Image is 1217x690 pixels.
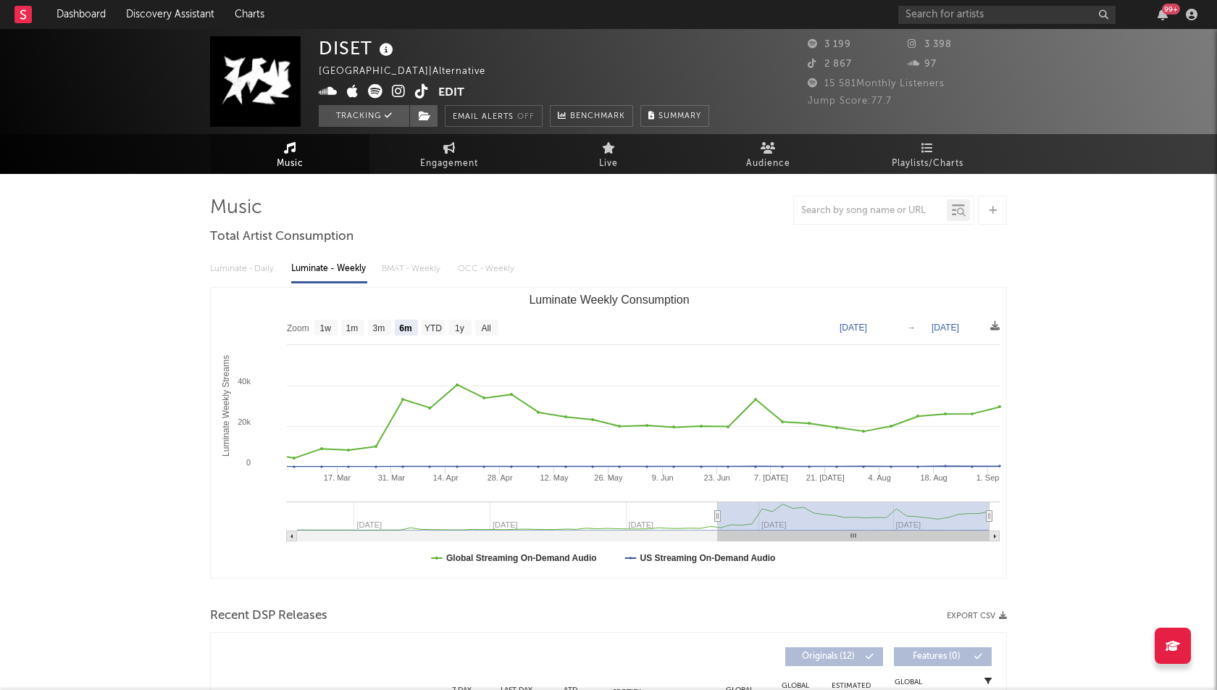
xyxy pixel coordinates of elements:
[210,134,369,174] a: Music
[238,377,251,386] text: 40k
[1158,9,1168,20] button: 99+
[908,59,937,69] span: 97
[287,323,309,333] text: Zoom
[319,36,397,60] div: DISET
[540,473,569,482] text: 12. May
[373,323,385,333] text: 3m
[894,647,992,666] button: Features(0)
[445,105,543,127] button: Email AlertsOff
[907,323,916,333] text: →
[291,257,367,281] div: Luminate - Weekly
[570,108,625,125] span: Benchmark
[794,205,947,217] input: Search by song name or URL
[848,134,1007,174] a: Playlists/Charts
[640,105,709,127] button: Summary
[420,155,478,172] span: Engagement
[808,79,945,88] span: 15 581 Monthly Listeners
[808,96,892,106] span: Jump Score: 77.7
[892,155,963,172] span: Playlists/Charts
[704,473,730,482] text: 23. Jun
[425,323,442,333] text: YTD
[529,294,689,306] text: Luminate Weekly Consumption
[640,553,776,563] text: US Streaming On-Demand Audio
[210,607,327,625] span: Recent DSP Releases
[517,113,535,121] em: Off
[529,134,688,174] a: Live
[652,473,674,482] text: 9. Jun
[378,473,406,482] text: 31. Mar
[346,323,359,333] text: 1m
[438,84,464,102] button: Edit
[433,473,459,482] text: 14. Apr
[319,63,502,80] div: [GEOGRAPHIC_DATA] | Alternative
[932,323,959,333] text: [DATE]
[754,473,788,482] text: 7. [DATE]
[898,6,1116,24] input: Search for artists
[481,323,490,333] text: All
[808,59,852,69] span: 2 867
[785,647,883,666] button: Originals(12)
[319,105,409,127] button: Tracking
[211,288,1007,578] svg: Luminate Weekly Consumption
[947,612,1007,620] button: Export CSV
[488,473,513,482] text: 28. Apr
[446,553,597,563] text: Global Streaming On-Demand Audio
[1162,4,1180,14] div: 99 +
[795,652,861,661] span: Originals ( 12 )
[976,473,1000,482] text: 1. Sep
[221,355,231,457] text: Luminate Weekly Streams
[210,228,354,246] span: Total Artist Consumption
[869,473,891,482] text: 4. Aug
[238,417,251,426] text: 20k
[246,458,251,467] text: 0
[806,473,845,482] text: 21. [DATE]
[369,134,529,174] a: Engagement
[399,323,411,333] text: 6m
[599,155,618,172] span: Live
[746,155,790,172] span: Audience
[594,473,623,482] text: 26. May
[658,112,701,120] span: Summary
[688,134,848,174] a: Audience
[324,473,351,482] text: 17. Mar
[908,40,952,49] span: 3 398
[455,323,464,333] text: 1y
[920,473,947,482] text: 18. Aug
[903,652,970,661] span: Features ( 0 )
[320,323,332,333] text: 1w
[277,155,304,172] span: Music
[550,105,633,127] a: Benchmark
[808,40,851,49] span: 3 199
[840,323,867,333] text: [DATE]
